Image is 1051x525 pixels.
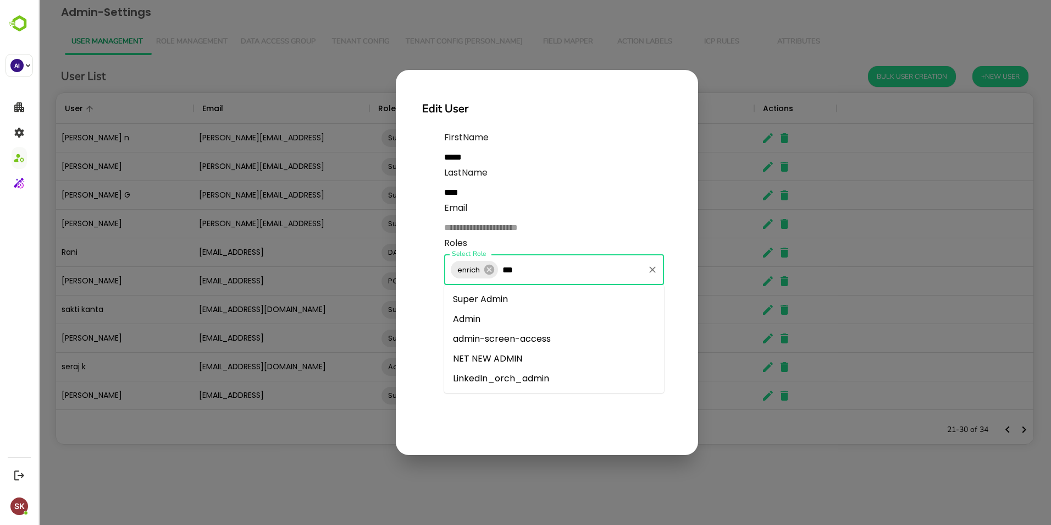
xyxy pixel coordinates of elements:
h2: Edit User [384,100,633,118]
label: LastName [406,166,571,179]
div: enrich [412,261,460,278]
div: AI [10,59,24,72]
li: Admin [406,309,626,329]
span: enrich [412,264,448,276]
li: admin-screen-access [406,329,626,349]
label: FirstName [406,131,571,144]
label: Email [406,201,571,215]
li: LinkedIn_orch_admin [406,369,626,389]
button: Logout [12,468,26,483]
label: Roles [406,237,429,250]
label: Select Role [413,249,448,259]
li: NET NEW ADMIN [406,349,626,369]
button: Clear [606,262,622,277]
div: SK [10,497,28,515]
li: Super Admin [406,289,626,309]
img: BambooboxLogoMark.f1c84d78b4c51b1a7b5f700c9845e183.svg [5,13,34,34]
